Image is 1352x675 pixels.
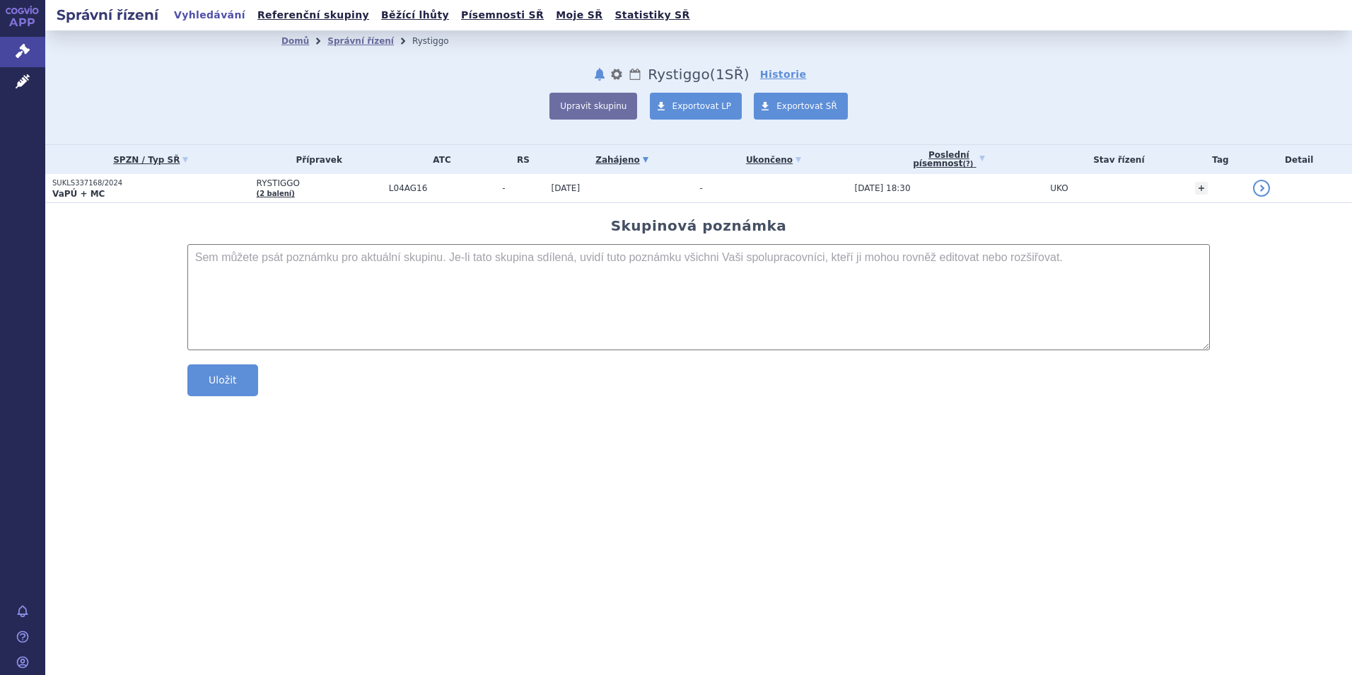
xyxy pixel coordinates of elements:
[389,183,495,193] span: L04AG16
[502,183,544,193] span: -
[648,66,710,83] span: Rystiggo
[754,93,848,120] a: Exportovat SŘ
[716,66,725,83] span: 1
[45,5,170,25] h2: Správní řízení
[551,150,692,170] a: Zahájeno
[962,160,973,168] abbr: (?)
[495,145,544,174] th: RS
[250,145,382,174] th: Přípravek
[549,93,637,120] button: Upravit skupinu
[610,6,694,25] a: Statistiky SŘ
[257,190,295,197] a: (2 balení)
[187,364,258,396] button: Uložit
[710,66,750,83] span: ( SŘ)
[699,150,847,170] a: Ukončeno
[382,145,495,174] th: ATC
[170,6,250,25] a: Vyhledávání
[855,183,911,193] span: [DATE] 18:30
[855,145,1044,174] a: Poslednípísemnost(?)
[281,36,309,46] a: Domů
[760,67,807,81] a: Historie
[457,6,548,25] a: Písemnosti SŘ
[52,189,105,199] strong: VaPÚ + MC
[327,36,394,46] a: Správní řízení
[52,150,250,170] a: SPZN / Typ SŘ
[1246,145,1352,174] th: Detail
[611,217,787,234] h2: Skupinová poznámka
[593,66,607,83] button: notifikace
[776,101,837,111] span: Exportovat SŘ
[1188,145,1247,174] th: Tag
[1253,180,1270,197] a: detail
[699,183,702,193] span: -
[628,66,642,83] a: Lhůty
[610,66,624,83] button: nastavení
[1195,182,1208,195] a: +
[253,6,373,25] a: Referenční skupiny
[52,178,250,188] p: SUKLS337168/2024
[650,93,742,120] a: Exportovat LP
[377,6,453,25] a: Běžící lhůty
[1050,183,1068,193] span: UKO
[552,6,607,25] a: Moje SŘ
[1043,145,1187,174] th: Stav řízení
[412,30,467,52] li: Rystiggo
[257,178,382,188] span: RYSTIGGO
[672,101,732,111] span: Exportovat LP
[551,183,580,193] span: [DATE]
